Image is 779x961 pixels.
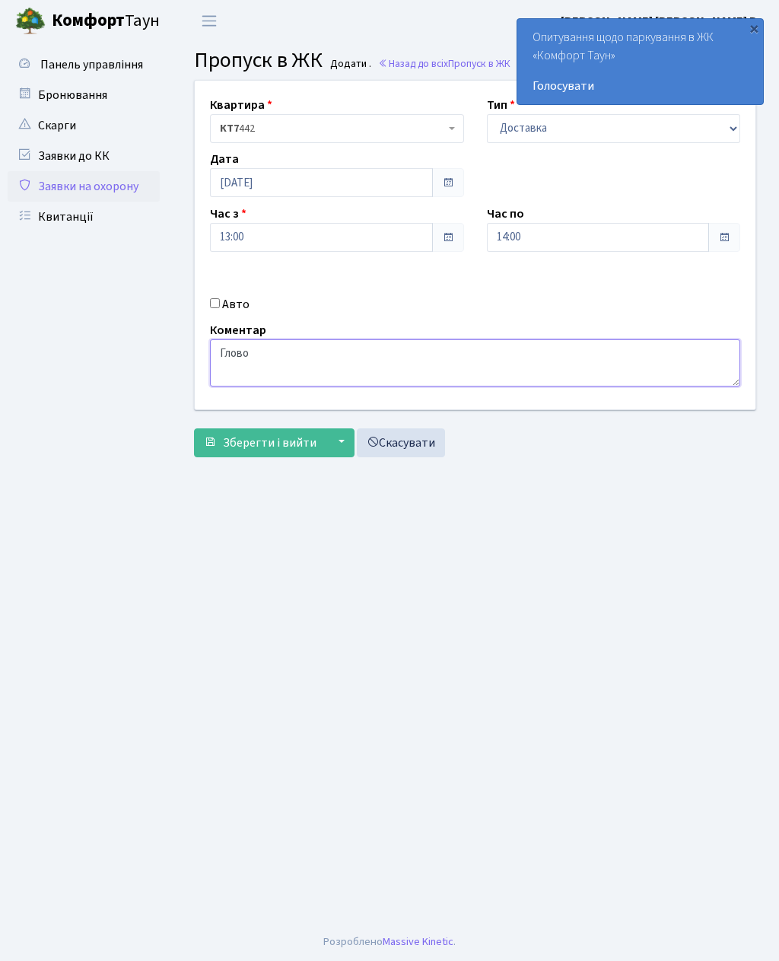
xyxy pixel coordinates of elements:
[357,428,445,457] a: Скасувати
[15,6,46,37] img: logo.png
[533,77,748,95] a: Голосувати
[323,934,456,950] div: Розроблено .
[8,141,160,171] a: Заявки до КК
[746,21,762,36] div: ×
[8,110,160,141] a: Скарги
[8,80,160,110] a: Бронювання
[448,56,510,71] span: Пропуск в ЖК
[561,12,761,30] a: [PERSON_NAME] [PERSON_NAME] В.
[383,934,453,950] a: Massive Kinetic
[487,96,515,114] label: Тип
[210,114,464,143] span: <b>КТ7</b>&nbsp;&nbsp;&nbsp;442
[40,56,143,73] span: Панель управління
[327,58,371,71] small: Додати .
[194,45,323,75] span: Пропуск в ЖК
[378,56,510,71] a: Назад до всіхПропуск в ЖК
[487,205,524,223] label: Час по
[190,8,228,33] button: Переключити навігацію
[52,8,160,34] span: Таун
[52,8,125,33] b: Комфорт
[210,96,272,114] label: Квартира
[8,49,160,80] a: Панель управління
[210,321,266,339] label: Коментар
[220,121,239,136] b: КТ7
[223,434,316,451] span: Зберегти і вийти
[222,295,250,313] label: Авто
[8,171,160,202] a: Заявки на охорону
[220,121,445,136] span: <b>КТ7</b>&nbsp;&nbsp;&nbsp;442
[517,19,763,104] div: Опитування щодо паркування в ЖК «Комфорт Таун»
[210,205,246,223] label: Час з
[561,13,761,30] b: [PERSON_NAME] [PERSON_NAME] В.
[194,428,326,457] button: Зберегти і вийти
[210,150,239,168] label: Дата
[8,202,160,232] a: Квитанції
